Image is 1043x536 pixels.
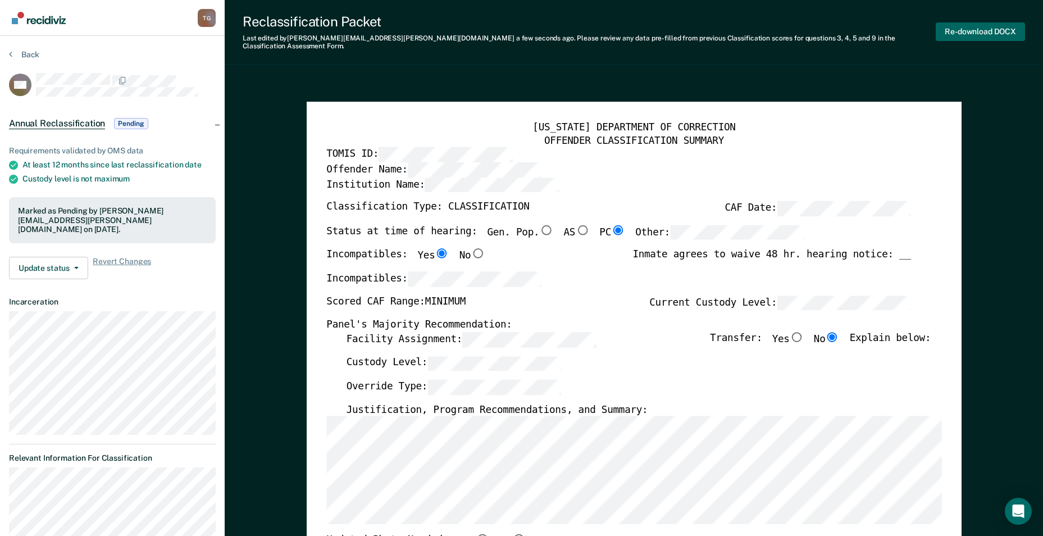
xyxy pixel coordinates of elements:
div: Status at time of hearing: [326,225,804,248]
span: a few seconds ago [516,34,574,42]
span: Pending [114,118,148,129]
input: Custody Level: [427,356,561,371]
label: Scored CAF Range: MINIMUM [326,295,466,310]
input: Override Type: [427,379,561,394]
input: Facility Assignment: [462,332,596,347]
input: Gen. Pop. [539,225,554,235]
div: OFFENDER CLASSIFICATION SUMMARY [326,134,941,147]
div: Requirements validated by OMS data [9,146,216,156]
span: Revert Changes [93,257,151,279]
input: Other: [670,225,804,240]
button: Back [9,49,39,60]
label: TOMIS ID: [326,147,512,162]
div: Reclassification Packet [243,13,936,30]
label: AS [563,225,589,240]
label: Institution Name: [326,177,559,192]
span: date [185,160,201,169]
div: Incompatibles: [326,248,485,271]
button: Profile dropdown button [198,9,216,27]
label: Override Type: [346,379,561,394]
button: Re-download DOCX [936,22,1025,41]
label: CAF Date: [725,201,910,216]
div: T G [198,9,216,27]
input: Incompatibles: [408,271,541,287]
label: Custody Level: [346,356,561,371]
div: Transfer: Explain below: [710,332,931,356]
label: Yes [417,248,449,262]
button: Update status [9,257,88,279]
input: No [471,248,485,258]
div: [US_STATE] DEPARTMENT OF CORRECTION [326,121,941,134]
label: No [814,332,840,347]
dt: Incarceration [9,297,216,307]
div: Marked as Pending by [PERSON_NAME][EMAIL_ADDRESS][PERSON_NAME][DOMAIN_NAME] on [DATE]. [18,206,207,234]
div: At least 12 months since last reclassification [22,160,216,170]
input: Offender Name: [408,162,541,177]
div: Panel's Majority Recommendation: [326,319,911,332]
label: PC [599,225,625,240]
span: maximum [94,174,130,183]
div: Open Intercom Messenger [1005,498,1032,525]
input: Yes [435,248,449,258]
input: CAF Date: [777,201,910,216]
img: Recidiviz [12,12,66,24]
label: Other: [635,225,804,240]
span: Annual Reclassification [9,118,105,129]
input: TOMIS ID: [379,147,512,162]
input: Current Custody Level: [777,295,910,310]
input: Yes [789,332,804,342]
label: Yes [772,332,803,347]
dt: Relevant Information For Classification [9,453,216,463]
label: Gen. Pop. [487,225,553,240]
input: Institution Name: [425,177,559,192]
label: Facility Assignment: [346,332,596,347]
div: Inmate agrees to waive 48 hr. hearing notice: __ [632,248,910,271]
input: AS [575,225,590,235]
div: Custody level is not [22,174,216,184]
label: Offender Name: [326,162,541,177]
label: No [459,248,485,262]
label: Incompatibles: [326,271,541,287]
input: PC [611,225,626,235]
input: No [825,332,840,342]
label: Classification Type: CLASSIFICATION [326,201,529,216]
label: Justification, Program Recommendations, and Summary: [346,403,648,416]
label: Current Custody Level: [649,295,911,310]
div: Last edited by [PERSON_NAME][EMAIL_ADDRESS][PERSON_NAME][DOMAIN_NAME] . Please review any data pr... [243,34,936,51]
